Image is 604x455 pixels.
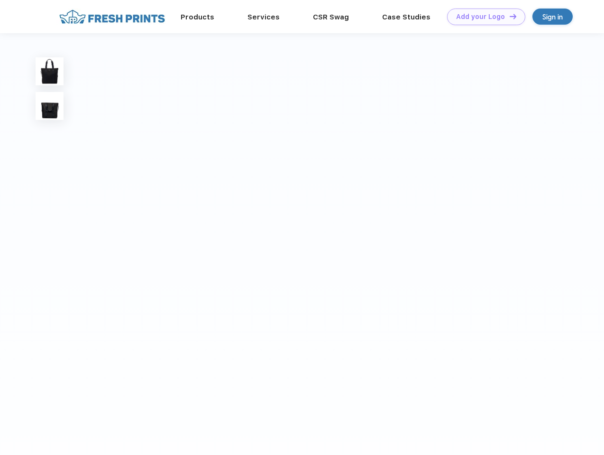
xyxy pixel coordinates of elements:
img: DT [510,14,516,19]
a: Products [181,13,214,21]
a: Sign in [532,9,573,25]
img: func=resize&h=100 [36,92,64,120]
img: func=resize&h=100 [36,57,64,85]
div: Add your Logo [456,13,505,21]
div: Sign in [542,11,563,22]
img: fo%20logo%202.webp [56,9,168,25]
